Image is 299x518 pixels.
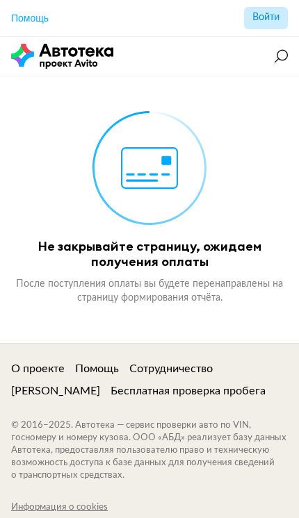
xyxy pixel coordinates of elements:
div: После поступления оплаты вы будете перенаправлены на страницу формирования отчёта. [11,277,288,305]
a: Помощь [75,361,119,376]
div: © 2016– 2025 . Автотека — сервис проверки авто по VIN, госномеру и номеру кузова. ООО «АБД» реали... [11,419,288,482]
a: Информация о cookies [11,501,177,514]
div: Не закрывайте страницу, ожидаем получения оплаты [11,239,288,269]
a: Помощь [11,11,49,25]
button: Войти [244,7,288,29]
a: Сотрудничество [129,361,213,376]
span: Помощь [11,12,49,24]
a: [PERSON_NAME] [11,383,100,399]
a: Бесплатная проверка пробега [111,383,266,399]
span: Войти [252,12,280,22]
a: О проекте [11,361,65,376]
